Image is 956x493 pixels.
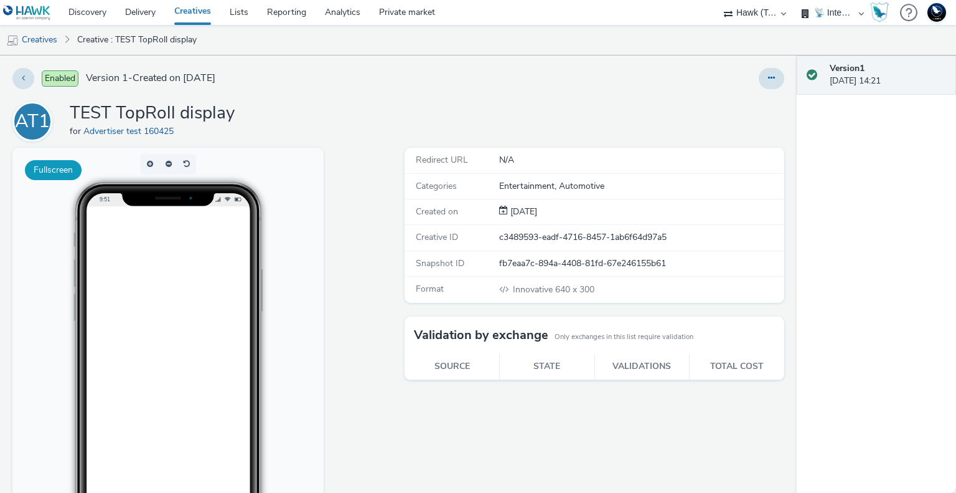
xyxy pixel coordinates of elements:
[87,48,98,55] span: 9:51
[416,257,464,269] span: Snapshot ID
[870,2,889,22] img: Hawk Academy
[594,354,690,380] th: Validations
[830,62,865,74] strong: Version 1
[870,2,894,22] a: Hawk Academy
[416,154,468,166] span: Redirect URL
[499,154,514,166] span: N/A
[42,70,78,87] span: Enabled
[508,206,537,218] div: Creation 11 September 2025, 14:21
[25,160,82,180] button: Fullscreen
[499,180,783,193] div: Entertainment, Automotive
[513,284,555,295] span: Innovative
[555,332,693,342] small: Only exchanges in this list require validation
[830,62,946,88] div: [DATE] 14:21
[83,125,179,137] a: Advertiser test 160425
[86,71,215,85] span: Version 1 - Created on [DATE]
[416,180,457,192] span: Categories
[12,115,57,127] a: AT1
[499,257,783,270] div: fb7eaa7c-894a-4408-81fd-67e246155b61
[690,354,785,380] th: Total cost
[15,104,50,139] div: AT1
[500,354,595,380] th: State
[70,102,235,125] h1: TEST TopRoll display
[71,25,203,55] a: Creative : TEST TopRoll display
[6,34,19,47] img: mobile
[3,5,51,21] img: undefined Logo
[414,326,548,345] h3: Validation by exchange
[508,206,537,218] span: [DATE]
[499,231,783,244] div: c3489593-eadf-4716-8457-1ab6f64d97a5
[416,231,458,243] span: Creative ID
[416,283,444,295] span: Format
[512,284,594,295] span: 640 x 300
[416,206,458,218] span: Created on
[70,125,83,137] span: for
[405,354,500,380] th: Source
[927,3,946,22] img: Support Hawk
